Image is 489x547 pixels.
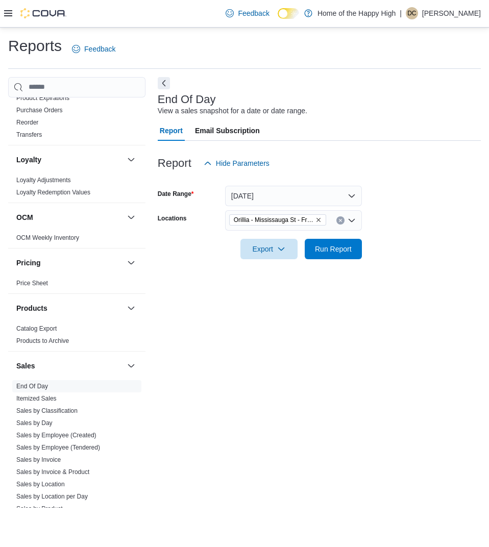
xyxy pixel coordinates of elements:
[158,214,187,222] label: Locations
[16,212,123,222] button: OCM
[305,239,362,259] button: Run Report
[125,211,137,223] button: OCM
[125,360,137,372] button: Sales
[16,107,63,114] a: Purchase Orders
[222,3,273,23] a: Feedback
[16,234,79,241] a: OCM Weekly Inventory
[16,493,88,500] a: Sales by Location per Day
[16,468,89,476] span: Sales by Invoice & Product
[16,325,57,332] a: Catalog Export
[16,407,78,414] a: Sales by Classification
[16,337,69,345] span: Products to Archive
[158,106,307,116] div: View a sales snapshot for a date or date range.
[8,277,145,293] div: Pricing
[16,505,63,513] span: Sales by Product
[16,325,57,333] span: Catalog Export
[195,120,260,141] span: Email Subscription
[16,280,48,287] a: Price Sheet
[20,8,66,18] img: Cova
[229,214,326,226] span: Orillia - Mississauga St - Friendly Stranger
[16,444,100,451] a: Sales by Employee (Tendered)
[16,361,35,371] h3: Sales
[16,94,69,102] span: Product Expirations
[16,481,65,488] a: Sales by Location
[16,456,61,463] a: Sales by Invoice
[16,106,63,114] span: Purchase Orders
[16,361,123,371] button: Sales
[158,157,191,169] h3: Report
[84,44,115,54] span: Feedback
[240,239,298,259] button: Export
[125,257,137,269] button: Pricing
[16,234,79,242] span: OCM Weekly Inventory
[16,303,47,313] h3: Products
[158,77,170,89] button: Next
[16,118,38,127] span: Reorder
[16,492,88,501] span: Sales by Location per Day
[16,443,100,452] span: Sales by Employee (Tendered)
[278,8,299,19] input: Dark Mode
[16,407,78,415] span: Sales by Classification
[16,258,123,268] button: Pricing
[216,158,270,168] span: Hide Parameters
[16,177,71,184] a: Loyalty Adjustments
[16,119,38,126] a: Reorder
[16,303,123,313] button: Products
[8,36,62,56] h1: Reports
[16,468,89,476] a: Sales by Invoice & Product
[158,190,194,198] label: Date Range
[406,7,418,19] div: Destiny Clausner
[16,131,42,139] span: Transfers
[200,153,274,173] button: Hide Parameters
[315,217,322,223] button: Remove Orillia - Mississauga St - Friendly Stranger from selection in this group
[16,212,33,222] h3: OCM
[16,155,41,165] h3: Loyalty
[16,432,96,439] a: Sales by Employee (Created)
[8,232,145,248] div: OCM
[16,155,123,165] button: Loyalty
[315,244,352,254] span: Run Report
[16,395,57,402] a: Itemized Sales
[16,131,42,138] a: Transfers
[16,419,53,427] a: Sales by Day
[8,174,145,203] div: Loyalty
[158,93,216,106] h3: End Of Day
[160,120,183,141] span: Report
[234,215,313,225] span: Orillia - Mississauga St - Friendly Stranger
[317,7,396,19] p: Home of the Happy High
[16,337,69,344] a: Products to Archive
[16,189,90,196] a: Loyalty Redemption Values
[348,216,356,225] button: Open list of options
[16,94,69,102] a: Product Expirations
[16,419,53,427] span: Sales by Day
[247,239,291,259] span: Export
[16,258,40,268] h3: Pricing
[8,322,145,351] div: Products
[422,7,481,19] p: [PERSON_NAME]
[16,188,90,196] span: Loyalty Redemption Values
[16,383,48,390] a: End Of Day
[125,302,137,314] button: Products
[16,394,57,403] span: Itemized Sales
[407,7,416,19] span: DC
[225,186,362,206] button: [DATE]
[400,7,402,19] p: |
[238,8,269,18] span: Feedback
[336,216,345,225] button: Clear input
[16,505,63,512] a: Sales by Product
[68,39,119,59] a: Feedback
[16,456,61,464] span: Sales by Invoice
[125,154,137,166] button: Loyalty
